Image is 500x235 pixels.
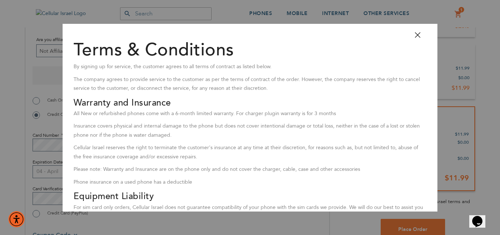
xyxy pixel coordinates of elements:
div: Accessibility Menu [8,211,25,227]
p: Please note: Warranty and Insurance are on the phone only and do not cover the charger, cable, ca... [74,165,427,174]
iframe: chat widget [469,206,493,228]
h3: Equipment Liability [74,190,427,203]
p: Cellular Israel reserves the right to terminate the customer's insurance at any time at their dis... [74,143,427,161]
p: Phone insurance on a used phone has a deductible [74,177,427,187]
p: The company agrees to provide service to the customer as per the terms of contract of the order. ... [74,75,427,93]
p: For sim card only orders, Cellular Israel does not guarantee compatibility of your phone with the... [74,203,427,230]
p: Insurance covers physical and internal damage to the phone but does not cover intentional damage ... [74,122,427,140]
h1: Terms & Conditions [74,37,427,62]
h3: Warranty and Insurance [74,96,427,109]
p: All New or refurbished phones come with a 6-month limited warranty. For charger plugin warranty i... [74,109,427,118]
p: By signing up for service, the customer agrees to all terms of contract as listed below. [74,62,427,71]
